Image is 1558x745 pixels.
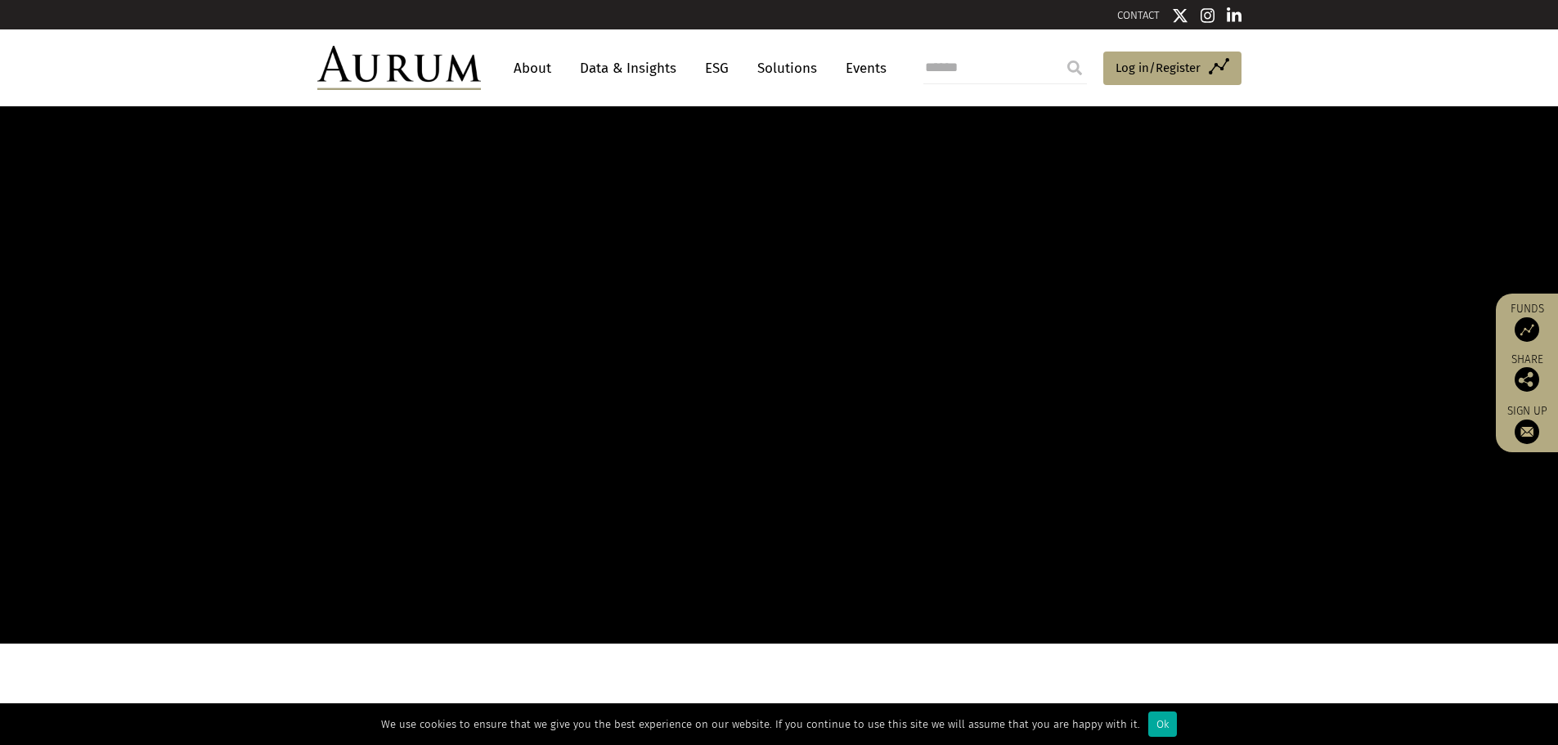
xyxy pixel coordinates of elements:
[505,53,559,83] a: About
[1515,367,1539,392] img: Share this post
[1117,9,1160,21] a: CONTACT
[1504,302,1550,342] a: Funds
[977,243,1038,264] label: Full name
[977,330,1063,351] label: Email address
[1148,711,1177,737] div: Ok
[1504,354,1550,392] div: Share
[1058,52,1091,84] input: Submit
[1116,58,1201,78] span: Log in/Register
[749,53,825,83] a: Solutions
[697,53,737,83] a: ESG
[317,252,482,284] span: The gold one.
[1515,317,1539,342] img: Access Funds
[1103,52,1241,86] a: Log in/Register
[1172,7,1188,24] img: Twitter icon
[977,425,1053,471] a: Register
[1515,420,1539,444] img: Sign up to our newsletter
[1227,7,1241,24] img: Linkedin icon
[1504,404,1550,444] a: Sign up
[977,213,1215,232] h4: Register to access our funds
[317,46,481,90] img: Aurum
[837,53,887,83] a: Events
[1201,7,1215,24] img: Instagram icon
[572,53,685,83] a: Data & Insights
